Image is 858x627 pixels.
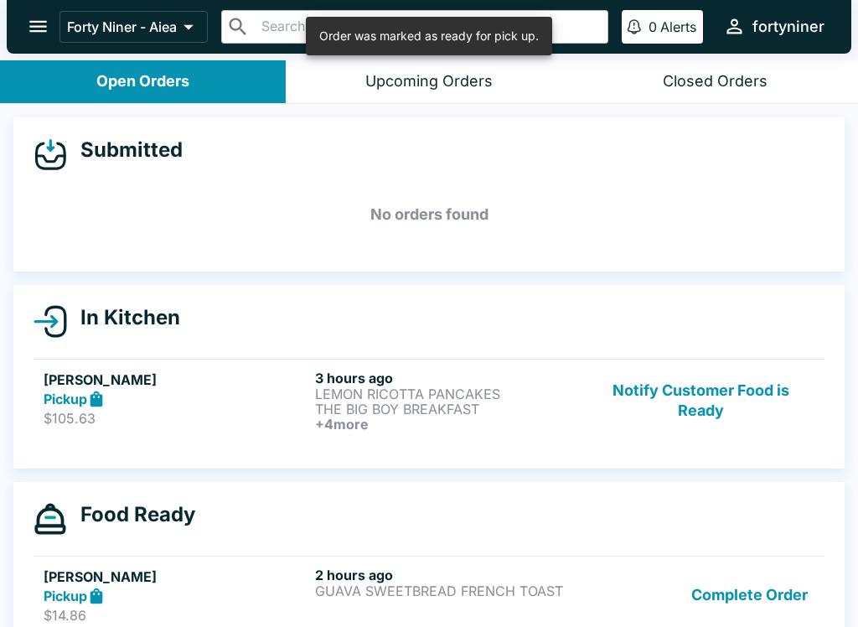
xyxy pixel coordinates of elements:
[34,359,824,442] a: [PERSON_NAME]Pickup$105.633 hours agoLEMON RICOTTA PANCAKESTHE BIG BOY BREAKFAST+4moreNotify Cust...
[660,18,696,35] p: Alerts
[67,305,180,330] h4: In Kitchen
[315,583,580,598] p: GUAVA SWEETBREAD FRENCH TOAST
[315,386,580,402] p: LEMON RICOTTA PANCAKES
[67,502,195,527] h4: Food Ready
[256,15,601,39] input: Search orders by name or phone number
[44,410,308,427] p: $105.63
[587,370,814,432] button: Notify Customer Food is Ready
[44,370,308,390] h5: [PERSON_NAME]
[663,72,768,91] div: Closed Orders
[319,22,539,50] div: Order was marked as ready for pick up.
[44,391,87,407] strong: Pickup
[17,5,59,48] button: open drawer
[96,72,189,91] div: Open Orders
[44,607,308,624] p: $14.86
[44,567,308,587] h5: [PERSON_NAME]
[315,370,580,386] h6: 3 hours ago
[34,184,824,245] h5: No orders found
[59,11,208,43] button: Forty Niner - Aiea
[685,567,814,624] button: Complete Order
[752,17,824,37] div: fortyniner
[67,137,183,163] h4: Submitted
[315,567,580,583] h6: 2 hours ago
[716,8,831,44] button: fortyniner
[44,588,87,604] strong: Pickup
[365,72,493,91] div: Upcoming Orders
[315,402,580,417] p: THE BIG BOY BREAKFAST
[315,417,580,432] h6: + 4 more
[67,18,177,35] p: Forty Niner - Aiea
[649,18,657,35] p: 0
